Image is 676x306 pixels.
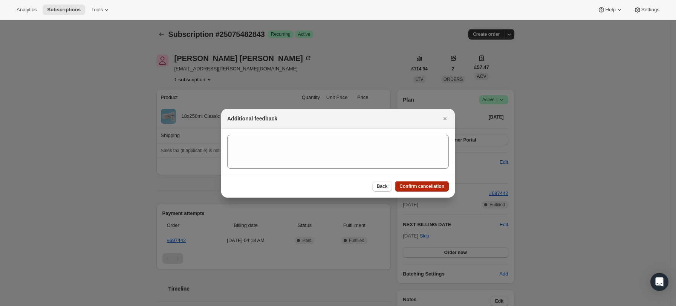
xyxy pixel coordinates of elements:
[12,5,41,15] button: Analytics
[399,183,444,189] span: Confirm cancellation
[440,113,450,124] button: Close
[47,7,81,13] span: Subscriptions
[372,181,392,192] button: Back
[87,5,115,15] button: Tools
[227,115,277,122] h2: Additional feedback
[605,7,615,13] span: Help
[593,5,627,15] button: Help
[650,273,668,291] div: Open Intercom Messenger
[17,7,37,13] span: Analytics
[377,183,388,189] span: Back
[43,5,85,15] button: Subscriptions
[629,5,664,15] button: Settings
[395,181,449,192] button: Confirm cancellation
[91,7,103,13] span: Tools
[641,7,659,13] span: Settings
